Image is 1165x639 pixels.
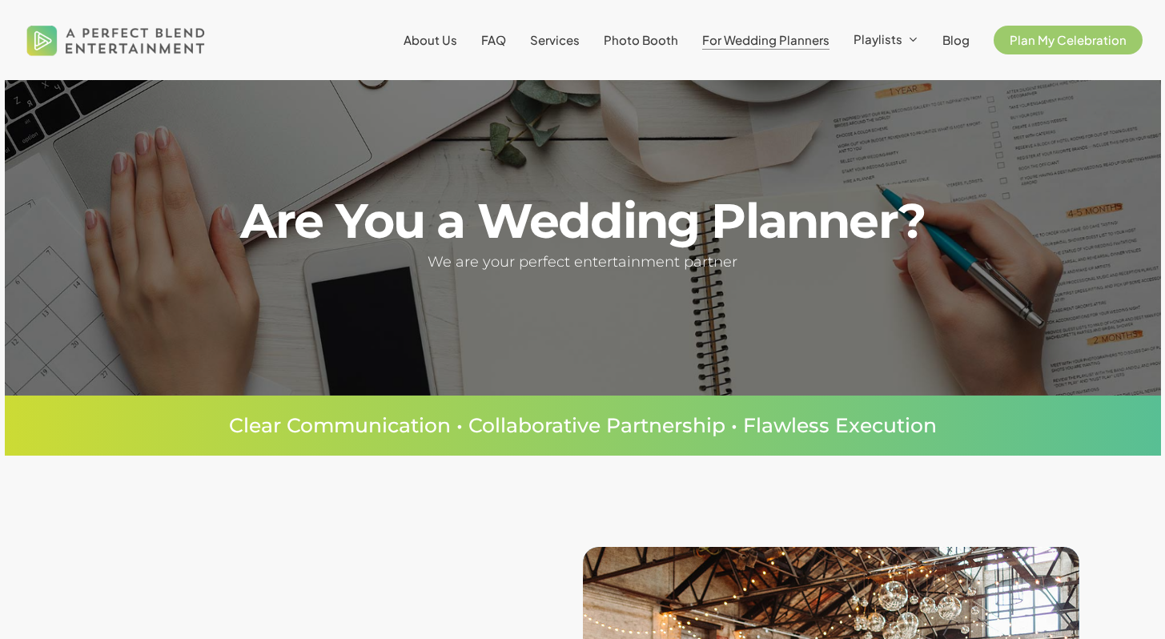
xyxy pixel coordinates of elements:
span: Playlists [854,31,902,46]
span: Services [530,32,580,47]
a: Blog [942,34,970,46]
span: FAQ [481,32,506,47]
span: Blog [942,32,970,47]
span: Photo Booth [604,32,678,47]
a: About Us [404,34,457,46]
img: A Perfect Blend Entertainment [22,11,210,69]
a: For Wedding Planners [702,34,830,46]
a: FAQ [481,34,506,46]
span: Plan My Celebration [1010,32,1127,47]
p: Clear Communication • Collaborative Partnership • Flawless Execution [48,416,1117,436]
a: Plan My Celebration [994,34,1143,46]
span: For Wedding Planners [702,32,830,47]
a: Photo Booth [604,34,678,46]
h1: Are You a Wedding Planner? [233,197,932,245]
a: Services [530,34,580,46]
span: About Us [404,32,457,47]
h5: We are your perfect entertainment partner [233,251,932,274]
a: Playlists [854,33,918,47]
